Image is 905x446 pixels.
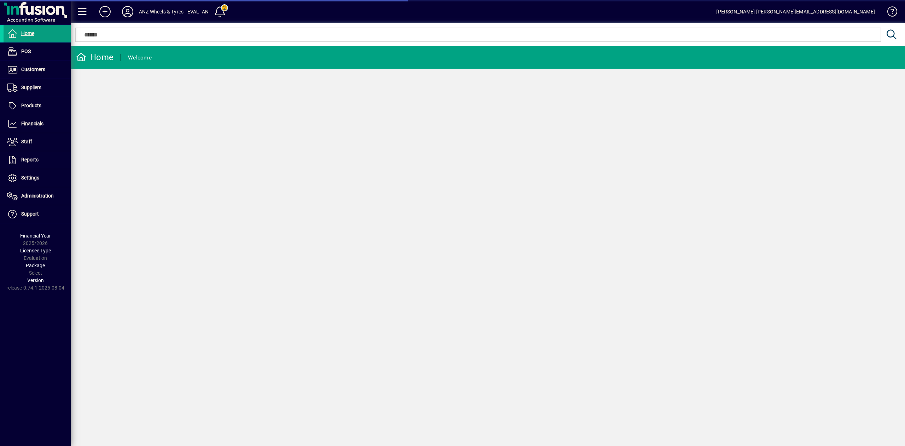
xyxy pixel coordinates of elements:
[4,79,71,97] a: Suppliers
[139,6,209,17] div: ANZ Wheels & Tyres - EVAL -AN
[76,52,113,63] div: Home
[4,133,71,151] a: Staff
[94,5,116,18] button: Add
[21,121,43,126] span: Financials
[20,233,51,239] span: Financial Year
[4,61,71,79] a: Customers
[716,6,875,17] div: [PERSON_NAME] [PERSON_NAME][EMAIL_ADDRESS][DOMAIN_NAME]
[21,139,32,144] span: Staff
[21,157,39,162] span: Reports
[20,248,51,253] span: Licensee Type
[27,278,44,283] span: Version
[21,48,31,54] span: POS
[21,103,41,108] span: Products
[4,43,71,61] a: POS
[128,52,152,63] div: Welcome
[21,85,41,90] span: Suppliers
[21,175,39,181] span: Settings
[4,115,71,133] a: Financials
[21,211,39,217] span: Support
[4,187,71,205] a: Administration
[4,97,71,115] a: Products
[26,263,45,268] span: Package
[21,193,54,199] span: Administration
[4,151,71,169] a: Reports
[21,30,34,36] span: Home
[4,169,71,187] a: Settings
[21,67,45,72] span: Customers
[4,205,71,223] a: Support
[882,1,896,24] a: Knowledge Base
[116,5,139,18] button: Profile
